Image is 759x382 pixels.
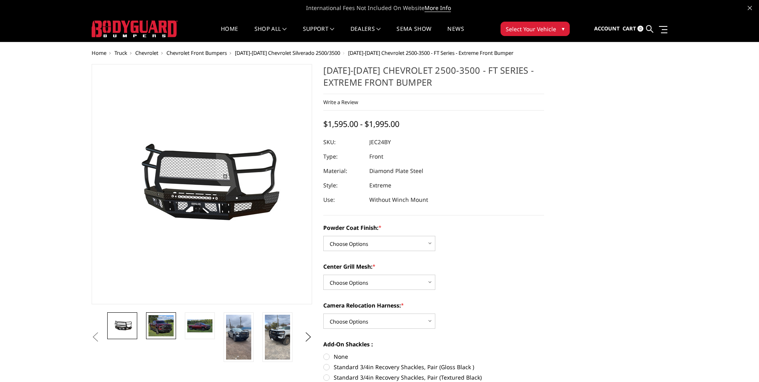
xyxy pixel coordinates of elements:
a: [DATE]-[DATE] Chevrolet Silverado 2500/3500 [235,49,340,56]
dt: Style: [323,178,363,193]
a: Truck [114,49,127,56]
button: Next [302,331,314,343]
a: Support [303,26,334,42]
dd: JEC24BY [369,135,391,149]
dt: Material: [323,164,363,178]
dt: Use: [323,193,363,207]
label: None [323,352,544,361]
a: Home [221,26,238,42]
label: Powder Coat Finish: [323,223,544,232]
span: Select Your Vehicle [506,25,556,33]
span: ▾ [562,24,565,33]
span: 0 [637,26,643,32]
label: Standard 3/4in Recovery Shackles, Pair (Gloss Black ) [323,363,544,371]
img: 2024-2025 Chevrolet 2500-3500 - FT Series - Extreme Front Bumper [187,319,212,333]
dt: Type: [323,149,363,164]
a: Write a Review [323,99,358,106]
a: SEMA Show [397,26,431,42]
a: Cart 0 [623,18,643,40]
dt: SKU: [323,135,363,149]
a: News [447,26,464,42]
h1: [DATE]-[DATE] Chevrolet 2500-3500 - FT Series - Extreme Front Bumper [323,64,544,94]
a: Chevrolet [135,49,158,56]
span: [DATE]-[DATE] Chevrolet 2500-3500 - FT Series - Extreme Front Bumper [348,49,513,56]
a: More Info [425,4,451,12]
img: 2024-2025 Chevrolet 2500-3500 - FT Series - Extreme Front Bumper [148,315,174,337]
dd: Without Winch Mount [369,193,428,207]
img: 2024-2025 Chevrolet 2500-3500 - FT Series - Extreme Front Bumper [265,315,290,360]
button: Previous [90,331,102,343]
dd: Extreme [369,178,391,193]
dd: Front [369,149,383,164]
a: Home [92,49,106,56]
img: 2024-2025 Chevrolet 2500-3500 - FT Series - Extreme Front Bumper [110,320,135,332]
a: 2024-2025 Chevrolet 2500-3500 - FT Series - Extreme Front Bumper [92,64,312,304]
img: BODYGUARD BUMPERS [92,20,178,37]
a: Chevrolet Front Bumpers [166,49,227,56]
dd: Diamond Plate Steel [369,164,423,178]
img: 2024-2025 Chevrolet 2500-3500 - FT Series - Extreme Front Bumper [226,315,251,360]
a: shop all [254,26,287,42]
button: Select Your Vehicle [501,22,570,36]
span: $1,595.00 - $1,995.00 [323,119,399,129]
label: Camera Relocation Harness: [323,301,544,310]
label: Center Grill Mesh: [323,262,544,271]
span: Cart [623,25,636,32]
a: Dealers [350,26,381,42]
iframe: Chat Widget [719,344,759,382]
label: Standard 3/4in Recovery Shackles, Pair (Textured Black) [323,373,544,382]
label: Add-On Shackles : [323,340,544,348]
span: Account [594,25,620,32]
a: Account [594,18,620,40]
